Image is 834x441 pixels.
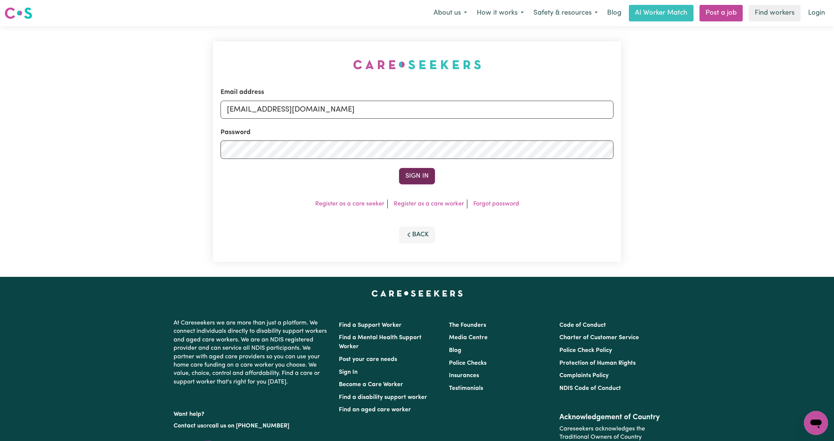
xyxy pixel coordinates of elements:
a: Protection of Human Rights [559,360,636,366]
iframe: Button to launch messaging window, conversation in progress [804,411,828,435]
p: At Careseekers we are more than just a platform. We connect individuals directly to disability su... [174,316,330,389]
a: Police Check Policy [559,347,612,353]
a: NDIS Code of Conduct [559,385,621,391]
a: Register as a care seeker [315,201,384,207]
a: Find a Mental Health Support Worker [339,335,422,350]
a: Charter of Customer Service [559,335,639,341]
a: Media Centre [449,335,488,341]
label: Password [221,128,251,137]
a: Find workers [749,5,801,21]
a: Police Checks [449,360,486,366]
button: Sign In [399,168,435,184]
a: Contact us [174,423,203,429]
a: AI Worker Match [629,5,693,21]
a: The Founders [449,322,486,328]
a: call us on [PHONE_NUMBER] [209,423,289,429]
img: Careseekers logo [5,6,32,20]
a: Code of Conduct [559,322,606,328]
p: Want help? [174,407,330,418]
a: Post a job [700,5,743,21]
a: Careseekers home page [372,290,463,296]
a: Find an aged care worker [339,407,411,413]
a: Post your care needs [339,356,397,362]
a: Complaints Policy [559,373,609,379]
a: Find a Support Worker [339,322,402,328]
a: Testimonials [449,385,483,391]
a: Careseekers logo [5,5,32,22]
a: Blog [603,5,626,21]
label: Email address [221,88,264,97]
button: How it works [472,5,529,21]
a: Login [804,5,829,21]
a: Find a disability support worker [339,394,427,400]
a: Forgot password [473,201,519,207]
p: or [174,419,330,433]
a: Insurances [449,373,479,379]
h2: Acknowledgement of Country [559,413,660,422]
a: Become a Care Worker [339,382,403,388]
button: Safety & resources [529,5,603,21]
button: Back [399,227,435,243]
a: Register as a care worker [394,201,464,207]
a: Sign In [339,369,358,375]
button: About us [429,5,472,21]
input: Email address [221,101,613,119]
a: Blog [449,347,461,353]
